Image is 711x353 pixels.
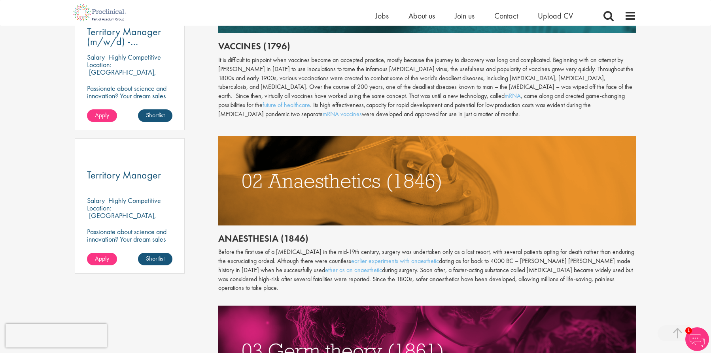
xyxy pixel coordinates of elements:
[138,109,172,122] a: Shortlist
[218,233,637,244] h2: Anaesthesia (1846)
[87,170,172,180] a: Territory Manager
[323,110,362,118] a: mRNA vaccines
[87,53,105,62] span: Salary
[375,11,389,21] a: Jobs
[87,84,172,115] p: Passionate about science and innovation? Your dream sales job as Territory Manager awaits!
[108,53,161,62] p: Highly Competitive
[325,266,382,274] a: ether as an anaesthetic
[87,60,111,69] span: Location:
[87,228,172,258] p: Passionate about science and innovation? Your dream sales job as Territory Manager awaits!
[95,111,109,119] span: Apply
[87,25,182,58] span: Territory Manager (m/w/d) - [GEOGRAPHIC_DATA]
[6,324,107,347] iframe: reCAPTCHA
[87,211,156,227] p: [GEOGRAPHIC_DATA], [GEOGRAPHIC_DATA]
[218,56,637,119] div: It is difficult to pinpoint when vaccines became an accepted practice, mostly because the journey...
[87,168,161,182] span: Territory Manager
[505,92,521,100] a: mRNA
[95,254,109,263] span: Apply
[138,253,172,265] a: Shortlist
[87,253,117,265] a: Apply
[455,11,475,21] a: Join us
[87,203,111,212] span: Location:
[685,327,692,334] span: 1
[87,196,105,205] span: Salary
[685,327,709,351] img: Chatbot
[108,196,161,205] p: Highly Competitive
[351,257,439,265] a: earlier experiments with anaesthetic
[408,11,435,21] a: About us
[218,248,637,293] p: Before the first use of a [MEDICAL_DATA] in the mid-19th century, surgery was undertaken only as ...
[87,68,156,84] p: [GEOGRAPHIC_DATA], [GEOGRAPHIC_DATA]
[494,11,518,21] a: Contact
[263,101,310,109] a: future of healthcare
[87,109,117,122] a: Apply
[538,11,573,21] a: Upload CV
[218,41,637,51] h2: Vaccines (1796)
[87,27,172,47] a: Territory Manager (m/w/d) - [GEOGRAPHIC_DATA]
